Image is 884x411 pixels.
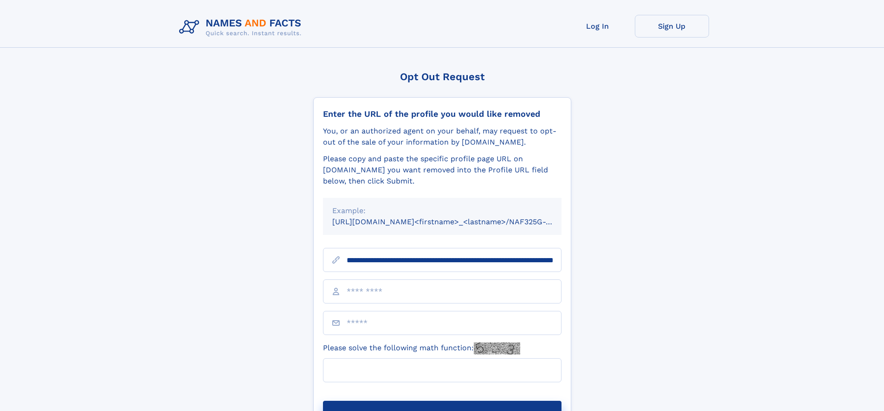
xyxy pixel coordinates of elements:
[323,109,561,119] div: Enter the URL of the profile you would like removed
[561,15,635,38] a: Log In
[323,153,561,187] div: Please copy and paste the specific profile page URL on [DOMAIN_NAME] you want removed into the Pr...
[635,15,709,38] a: Sign Up
[175,15,309,40] img: Logo Names and Facts
[323,342,520,354] label: Please solve the following math function:
[332,217,579,226] small: [URL][DOMAIN_NAME]<firstname>_<lastname>/NAF325G-xxxxxxxx
[332,205,552,216] div: Example:
[313,71,571,82] div: Opt Out Request
[323,126,561,148] div: You, or an authorized agent on your behalf, may request to opt-out of the sale of your informatio...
